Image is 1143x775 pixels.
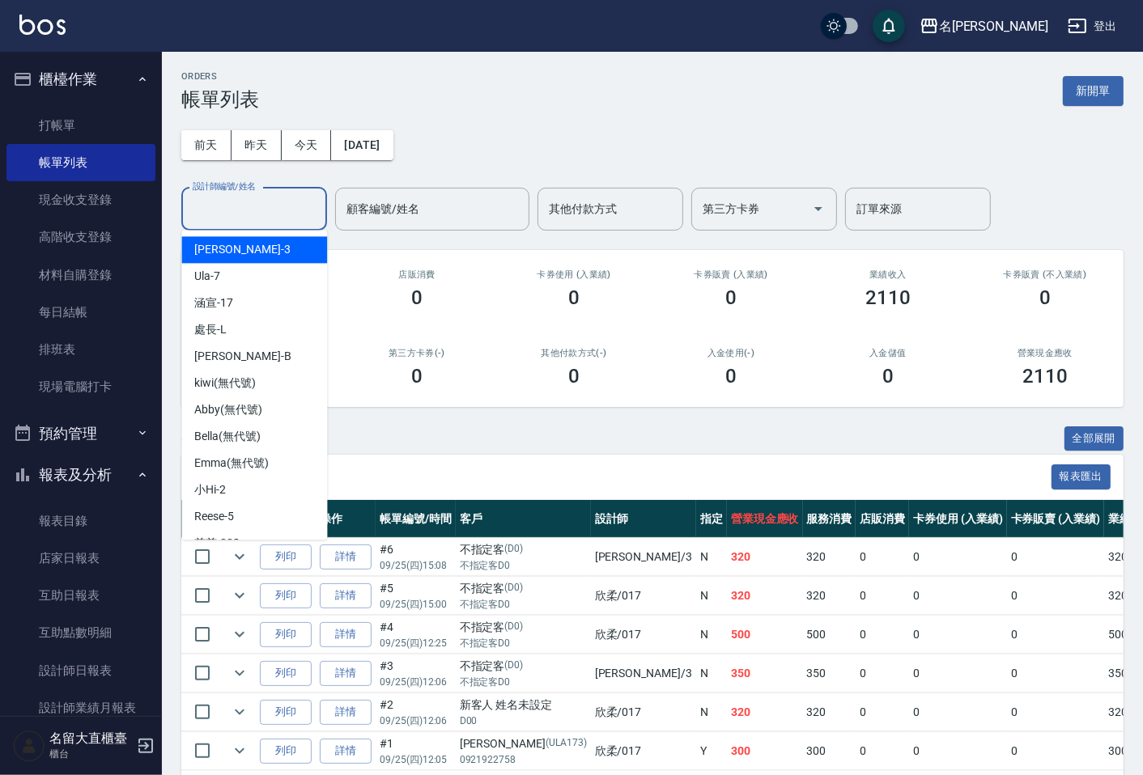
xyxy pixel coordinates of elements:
[856,500,909,538] th: 店販消費
[1007,577,1105,615] td: 0
[260,622,312,647] button: 列印
[1007,616,1105,654] td: 0
[1007,538,1105,576] td: 0
[460,541,587,558] div: 不指定客
[358,348,476,358] h2: 第三方卡券(-)
[591,500,696,538] th: 設計師
[6,218,155,256] a: 高階收支登錄
[1007,732,1105,770] td: 0
[6,181,155,218] a: 現金收支登錄
[865,286,911,309] h3: 2110
[986,269,1104,280] h2: 卡券販賣 (不入業績)
[460,597,587,612] p: 不指定客D0
[546,735,587,752] p: (ULA173)
[1039,286,1051,309] h3: 0
[1007,693,1105,731] td: 0
[696,577,727,615] td: N
[320,544,372,570] a: 詳情
[882,365,894,387] h3: 0
[194,481,226,498] span: 小Hi -2
[376,538,456,576] td: #6
[696,616,727,654] td: N
[227,622,252,646] button: expand row
[460,580,587,597] div: 不指定客
[320,583,372,608] a: 詳情
[591,732,696,770] td: 欣柔 /017
[909,693,1007,731] td: 0
[460,675,587,689] p: 不指定客D0
[856,538,909,576] td: 0
[460,658,587,675] div: 不指定客
[376,500,456,538] th: 帳單編號/時間
[260,739,312,764] button: 列印
[1007,500,1105,538] th: 卡券販賣 (入業績)
[727,538,803,576] td: 320
[725,286,737,309] h3: 0
[696,538,727,576] td: N
[194,321,227,338] span: 處長 -L
[6,577,155,614] a: 互助日報表
[460,735,587,752] div: [PERSON_NAME]
[1052,464,1111,489] button: 報表匯出
[873,10,905,42] button: save
[591,538,696,576] td: [PERSON_NAME] /3
[568,365,580,387] h3: 0
[591,693,696,731] td: 欣柔 /017
[227,700,252,724] button: expand row
[591,616,696,654] td: 欣柔 /017
[6,368,155,405] a: 現場電腦打卡
[909,732,1007,770] td: 0
[227,544,252,569] button: expand row
[1007,654,1105,692] td: 0
[460,558,587,573] p: 不指定客D0
[460,697,587,714] div: 新客人 姓名未設定
[260,544,312,570] button: 列印
[805,196,831,222] button: Open
[6,294,155,331] a: 每日結帳
[194,401,262,418] span: Abby (無代號)
[376,654,456,692] td: #3
[6,107,155,144] a: 打帳單
[803,500,856,538] th: 服務消費
[1052,468,1111,484] a: 報表匯出
[6,58,155,100] button: 櫃檯作業
[19,15,66,35] img: Logo
[856,616,909,654] td: 0
[856,732,909,770] td: 0
[6,256,155,294] a: 材料自購登錄
[13,730,45,762] img: Person
[194,294,233,311] span: 涵宣 -17
[727,654,803,692] td: 350
[803,654,856,692] td: 350
[194,268,220,285] span: Ula -7
[504,580,523,597] p: (D0)
[909,577,1007,615] td: 0
[725,365,737,387] h3: 0
[456,500,591,538] th: 客戶
[201,469,1052,485] span: 訂單列表
[320,700,372,725] a: 詳情
[380,597,452,612] p: 09/25 (四) 15:00
[909,538,1007,576] td: 0
[460,714,587,728] p: D00
[376,616,456,654] td: #4
[376,732,456,770] td: #1
[380,675,452,689] p: 09/25 (四) 12:06
[696,732,727,770] td: Y
[6,540,155,577] a: 店家日報表
[181,88,259,111] h3: 帳單列表
[1064,426,1124,451] button: 全部展開
[49,747,132,761] p: 櫃台
[460,752,587,767] p: 0921922758
[672,348,790,358] h2: 入金使用(-)
[1063,76,1124,106] button: 新開單
[6,144,155,181] a: 帳單列表
[856,693,909,731] td: 0
[803,616,856,654] td: 500
[856,577,909,615] td: 0
[193,180,256,193] label: 設計師編號/姓名
[568,286,580,309] h3: 0
[504,658,523,675] p: (D0)
[49,731,132,747] h5: 名留大直櫃臺
[909,500,1007,538] th: 卡券使用 (入業績)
